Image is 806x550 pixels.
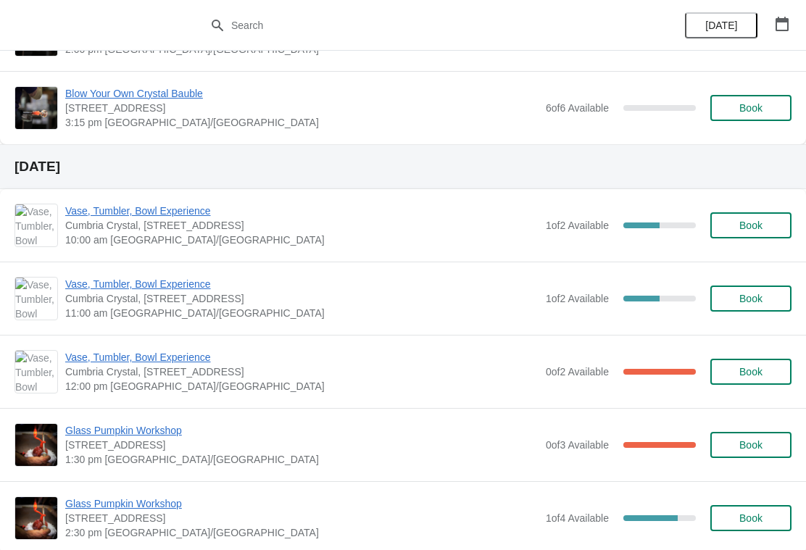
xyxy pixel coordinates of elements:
span: 1:30 pm [GEOGRAPHIC_DATA]/[GEOGRAPHIC_DATA] [65,452,539,467]
span: 3:15 pm [GEOGRAPHIC_DATA]/[GEOGRAPHIC_DATA] [65,115,539,130]
span: 1 of 2 Available [546,220,609,231]
input: Search [230,12,604,38]
button: Book [710,212,792,238]
span: Book [739,512,763,524]
span: Vase, Tumbler, Bowl Experience [65,350,539,364]
span: [STREET_ADDRESS] [65,101,539,115]
span: 12:00 pm [GEOGRAPHIC_DATA]/[GEOGRAPHIC_DATA] [65,379,539,393]
span: 0 of 2 Available [546,366,609,378]
span: Cumbria Crystal, [STREET_ADDRESS] [65,364,539,379]
button: Book [710,286,792,312]
img: Vase, Tumbler, Bowl Experience | Cumbria Crystal, Unit 4 Canal Street, Ulverston LA12 7LB, UK | 1... [15,351,57,393]
img: Vase, Tumbler, Bowl Experience | Cumbria Crystal, Unit 4 Canal Street, Ulverston LA12 7LB, UK | 1... [15,204,57,246]
span: 10:00 am [GEOGRAPHIC_DATA]/[GEOGRAPHIC_DATA] [65,233,539,247]
img: Glass Pumpkin Workshop | Cumbria Crystal, Canal Street, Ulverston LA12 7LB, UK | 2:30 pm Europe/L... [15,497,57,539]
span: Book [739,102,763,114]
span: 0 of 3 Available [546,439,609,451]
span: Vase, Tumbler, Bowl Experience [65,277,539,291]
span: Glass Pumpkin Workshop [65,423,539,438]
span: Vase, Tumbler, Bowl Experience [65,204,539,218]
span: 1 of 2 Available [546,293,609,304]
span: 2:30 pm [GEOGRAPHIC_DATA]/[GEOGRAPHIC_DATA] [65,525,539,540]
button: Book [710,359,792,385]
span: Cumbria Crystal, [STREET_ADDRESS] [65,291,539,306]
span: Book [739,439,763,451]
span: Book [739,220,763,231]
span: [STREET_ADDRESS] [65,438,539,452]
img: Blow Your Own Crystal Bauble | Cumbria Crystal, Canal Street, Ulverston LA12 7LB, UK | 3:15 pm Eu... [15,87,57,129]
button: [DATE] [685,12,757,38]
span: Cumbria Crystal, [STREET_ADDRESS] [65,218,539,233]
button: Book [710,95,792,121]
span: [DATE] [705,20,737,31]
span: Book [739,366,763,378]
span: [STREET_ADDRESS] [65,511,539,525]
img: Glass Pumpkin Workshop | Cumbria Crystal, Canal Street, Ulverston LA12 7LB, UK | 1:30 pm Europe/L... [15,424,57,466]
span: 6 of 6 Available [546,102,609,114]
span: 11:00 am [GEOGRAPHIC_DATA]/[GEOGRAPHIC_DATA] [65,306,539,320]
h2: [DATE] [14,159,792,174]
button: Book [710,505,792,531]
img: Vase, Tumbler, Bowl Experience | Cumbria Crystal, Unit 4 Canal Street, Ulverston LA12 7LB, UK | 1... [15,278,57,320]
span: Glass Pumpkin Workshop [65,496,539,511]
span: 1 of 4 Available [546,512,609,524]
span: Blow Your Own Crystal Bauble [65,86,539,101]
span: Book [739,293,763,304]
button: Book [710,432,792,458]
